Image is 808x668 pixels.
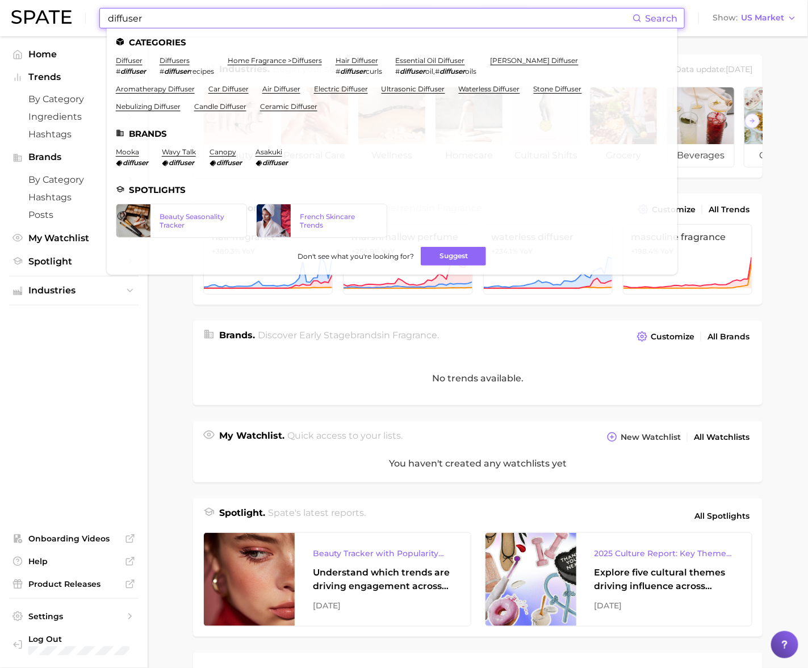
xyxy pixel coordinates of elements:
[9,229,139,247] a: My Watchlist
[28,285,119,296] span: Industries
[595,599,734,612] div: [DATE]
[11,10,72,24] img: SPATE
[396,67,400,75] span: #
[459,85,520,93] a: waterless diffuser
[160,67,164,75] span: #
[28,256,119,267] span: Spotlight
[9,530,139,547] a: Onboarding Videos
[691,430,752,445] a: All Watchlists
[745,114,760,128] button: Scroll Right
[260,102,317,111] a: ceramic diffuser
[28,533,119,544] span: Onboarding Videos
[9,608,139,625] a: Settings
[28,233,119,243] span: My Watchlist
[190,67,214,75] span: recipes
[382,85,445,93] a: ultrasonic diffuser
[9,206,139,224] a: Posts
[28,634,175,644] span: Log Out
[426,67,434,75] span: oil
[269,506,366,526] h2: Spate's latest reports.
[120,67,146,75] em: diffuser
[258,330,439,341] span: Discover Early Stage brands in .
[400,67,426,75] em: diffuser
[164,67,190,75] em: diffuser
[623,224,752,295] a: masculine fragrance+198.4% YoY
[28,209,119,220] span: Posts
[116,129,668,138] li: Brands
[534,85,582,93] a: stone diffuser
[262,158,288,167] em: diffuser
[219,330,255,341] span: Brands .
[651,332,694,342] span: Customize
[694,432,750,442] span: All Watchlists
[298,252,414,261] span: Don't see what you're looking for?
[28,72,119,82] span: Trends
[667,87,735,167] a: beverages
[256,204,387,238] a: French Skincare Trends
[28,111,119,122] span: Ingredients
[160,212,237,229] div: Beauty Seasonality Tracker
[160,56,190,65] a: diffusers
[28,611,119,621] span: Settings
[491,56,579,65] a: [PERSON_NAME] diffuser
[313,599,453,612] div: [DATE]
[396,67,477,75] div: ,
[313,547,453,560] div: Beauty Tracker with Popularity Index
[595,566,734,593] div: Explore five cultural themes driving influence across beauty, food, and pop culture.
[340,67,366,75] em: diffuser
[604,429,684,445] button: New Watchlist
[9,125,139,143] a: Hashtags
[116,102,181,111] a: nebulizing diffuser
[9,45,139,63] a: Home
[705,329,752,344] a: All Brands
[28,556,119,566] span: Help
[28,129,119,140] span: Hashtags
[28,192,119,203] span: Hashtags
[713,15,738,21] span: Show
[169,158,194,167] em: diffuser
[485,532,753,627] a: 2025 Culture Report: Key Themes That Are Shaping Consumer DemandExplore five cultural themes driv...
[396,56,465,65] a: essential oil diffuser
[288,429,403,445] h2: Quick access to your lists.
[116,37,668,47] li: Categories
[421,247,486,266] button: Suggest
[228,56,322,65] a: home fragrance >diffusers
[107,9,633,28] input: Search here for a brand, industry, or ingredient
[219,506,265,526] h1: Spotlight.
[300,212,378,229] div: French Skincare Trends
[203,532,471,627] a: Beauty Tracker with Popularity IndexUnderstand which trends are driving engagement across platfor...
[116,67,120,75] span: #
[440,67,466,75] em: diffuser
[28,579,119,589] span: Product Releases
[9,253,139,270] a: Spotlight
[262,85,300,93] a: air diffuser
[9,188,139,206] a: Hashtags
[741,15,784,21] span: US Market
[366,67,382,75] span: curls
[219,429,284,445] h1: My Watchlist.
[393,330,438,341] span: fragrance
[256,148,282,156] a: asakuki
[28,152,119,162] span: Brands
[116,56,143,65] a: diffuser
[162,148,196,156] a: wavy talk
[116,85,195,93] a: aromatherapy diffuser
[436,67,440,75] span: #
[9,149,139,166] button: Brands
[9,282,139,299] button: Industries
[595,547,734,560] div: 2025 Culture Report: Key Themes That Are Shaping Consumer Demand
[466,67,477,75] span: oils
[116,148,139,156] a: mooka
[9,171,139,188] a: by Category
[336,56,378,65] a: hair diffuser
[667,144,734,167] span: beverages
[314,85,368,93] a: electric diffuser
[9,108,139,125] a: Ingredients
[116,204,247,238] a: Beauty Seasonality Tracker
[631,232,744,242] span: masculine fragrance
[28,94,119,104] span: by Category
[675,62,752,78] div: Data update: [DATE]
[123,158,148,167] em: diffuser
[9,631,139,659] a: Log out. Currently logged in with e-mail julia.buonanno@dsm-firmenich.com.
[634,329,697,344] button: Customize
